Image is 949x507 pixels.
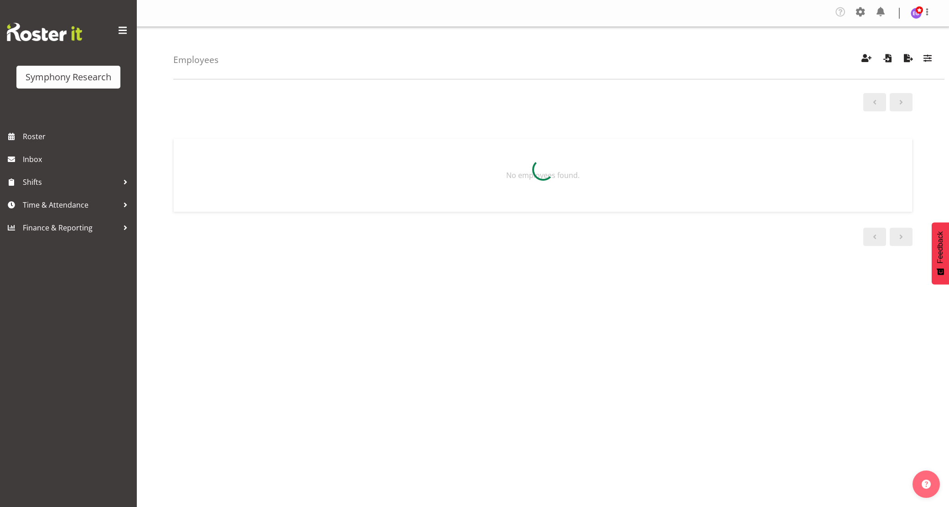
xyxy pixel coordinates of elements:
[932,222,949,284] button: Feedback - Show survey
[23,152,132,166] span: Inbox
[878,50,897,70] button: Import Employees
[173,55,218,65] h4: Employees
[922,480,931,489] img: help-xxl-2.png
[26,70,111,84] div: Symphony Research
[936,231,944,263] span: Feedback
[918,50,937,70] button: Filter Employees
[23,198,119,212] span: Time & Attendance
[23,175,119,189] span: Shifts
[911,8,922,19] img: emma-gannaway277.jpg
[857,50,876,70] button: Create Employees
[7,23,82,41] img: Rosterit website logo
[899,50,918,70] button: Export Employees
[23,221,119,235] span: Finance & Reporting
[890,93,913,111] a: Next page
[23,130,132,143] span: Roster
[863,93,886,111] a: Previous page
